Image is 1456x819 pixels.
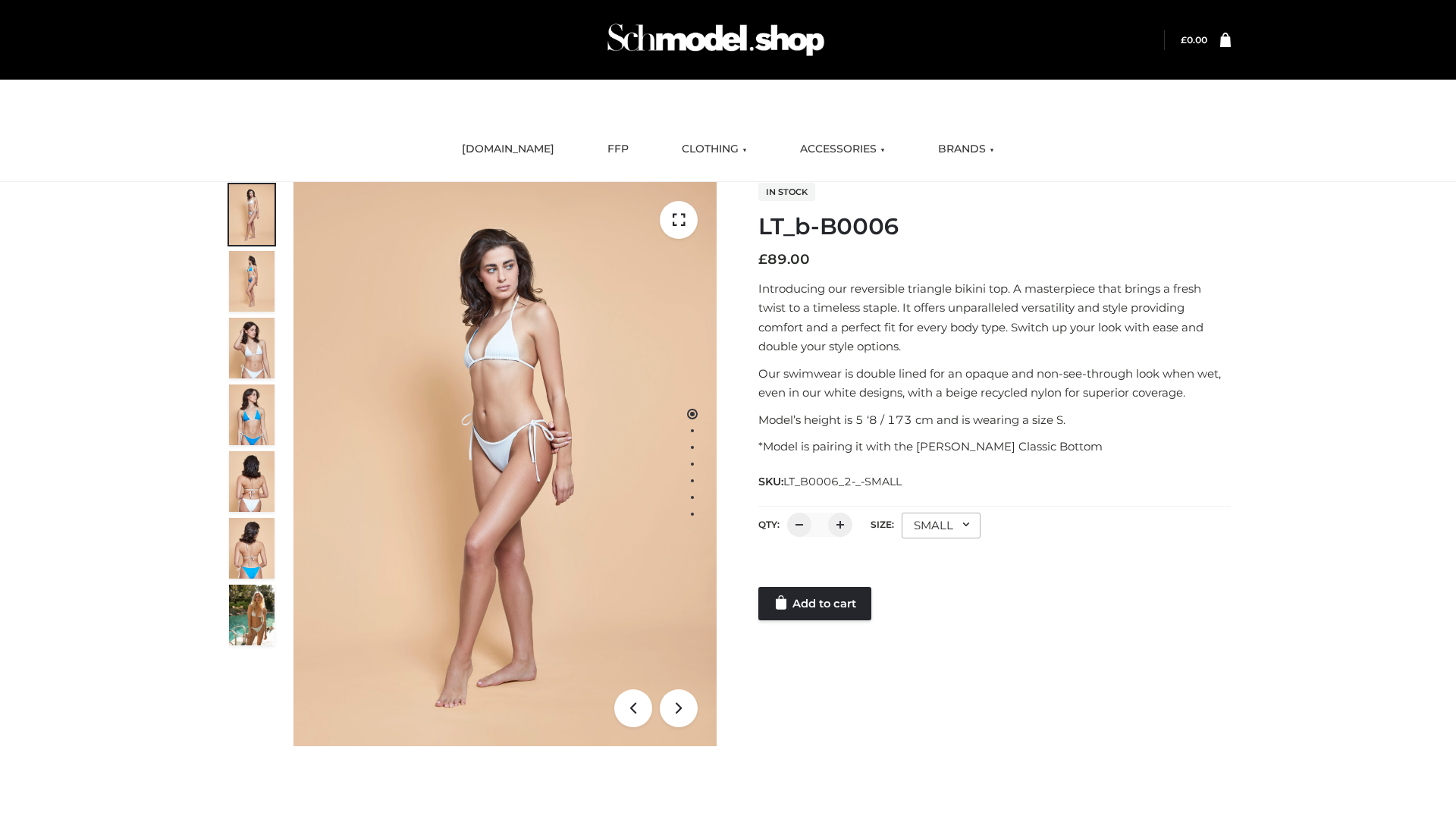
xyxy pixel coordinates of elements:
[293,182,717,746] img: ArielClassicBikiniTop_CloudNine_AzureSky_OW114ECO_1
[229,451,275,512] img: ArielClassicBikiniTop_CloudNine_AzureSky_OW114ECO_7-scaled.jpg
[871,519,894,530] label: Size:
[758,364,1231,403] p: Our swimwear is double lined for an opaque and non-see-through look when wet, even in our white d...
[927,133,1006,166] a: BRANDS
[758,519,780,530] label: QTY:
[758,213,1231,240] h1: LT_b-B0006
[1181,34,1207,45] a: £0.00
[450,133,566,166] a: [DOMAIN_NAME]
[602,10,830,70] img: Schmodel Admin 964
[596,133,640,166] a: FFP
[758,587,871,620] a: Add to cart
[229,251,275,312] img: ArielClassicBikiniTop_CloudNine_AzureSky_OW114ECO_2-scaled.jpg
[789,133,896,166] a: ACCESSORIES
[758,251,767,268] span: £
[902,513,981,538] div: SMALL
[229,318,275,378] img: ArielClassicBikiniTop_CloudNine_AzureSky_OW114ECO_3-scaled.jpg
[229,184,275,245] img: ArielClassicBikiniTop_CloudNine_AzureSky_OW114ECO_1-scaled.jpg
[783,475,902,488] span: LT_B0006_2-_-SMALL
[229,518,275,579] img: ArielClassicBikiniTop_CloudNine_AzureSky_OW114ECO_8-scaled.jpg
[758,410,1231,430] p: Model’s height is 5 ‘8 / 173 cm and is wearing a size S.
[1181,34,1187,45] span: £
[758,251,810,268] bdi: 89.00
[758,437,1231,457] p: *Model is pairing it with the [PERSON_NAME] Classic Bottom
[1181,34,1207,45] bdi: 0.00
[758,472,903,491] span: SKU:
[670,133,758,166] a: CLOTHING
[758,279,1231,356] p: Introducing our reversible triangle bikini top. A masterpiece that brings a fresh twist to a time...
[229,384,275,445] img: ArielClassicBikiniTop_CloudNine_AzureSky_OW114ECO_4-scaled.jpg
[758,183,815,201] span: In stock
[229,585,275,645] img: Arieltop_CloudNine_AzureSky2.jpg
